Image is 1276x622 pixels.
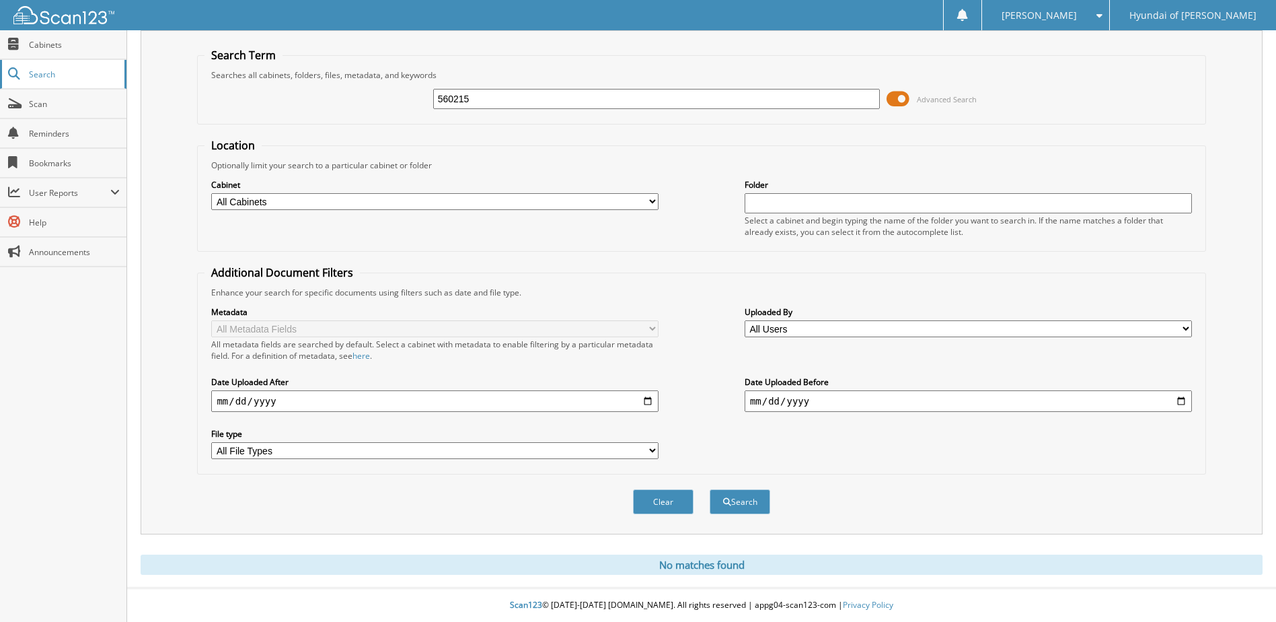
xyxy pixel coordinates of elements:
legend: Additional Document Filters [204,265,360,280]
div: Select a cabinet and begin typing the name of the folder you want to search in. If the name match... [745,215,1192,238]
label: Uploaded By [745,306,1192,318]
input: end [745,390,1192,412]
img: scan123-logo-white.svg [13,6,114,24]
span: Reminders [29,128,120,139]
div: Optionally limit your search to a particular cabinet or folder [204,160,1198,171]
span: [PERSON_NAME] [1002,11,1077,20]
a: Privacy Policy [843,599,893,611]
div: Enhance your search for specific documents using filters such as date and file type. [204,287,1198,298]
span: User Reports [29,187,110,199]
span: Hyundai of [PERSON_NAME] [1129,11,1256,20]
label: Date Uploaded After [211,376,659,388]
legend: Search Term [204,48,283,63]
label: File type [211,428,659,440]
legend: Location [204,138,262,153]
span: Scan [29,98,120,110]
div: Searches all cabinets, folders, files, metadata, and keywords [204,69,1198,81]
button: Search [710,489,770,514]
button: Clear [633,489,693,514]
span: Advanced Search [917,94,977,104]
label: Folder [745,179,1192,191]
label: Cabinet [211,179,659,191]
a: here [352,350,370,361]
label: Metadata [211,306,659,318]
span: Cabinets [29,39,120,50]
div: © [DATE]-[DATE] [DOMAIN_NAME]. All rights reserved | appg04-scan123-com | [127,589,1276,622]
span: Search [29,69,118,80]
div: No matches found [141,555,1263,575]
span: Announcements [29,246,120,258]
iframe: Chat Widget [1209,557,1276,622]
span: Help [29,217,120,228]
span: Scan123 [510,599,542,611]
label: Date Uploaded Before [745,376,1192,388]
input: start [211,390,659,412]
div: All metadata fields are searched by default. Select a cabinet with metadata to enable filtering b... [211,339,659,361]
span: Bookmarks [29,158,120,169]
